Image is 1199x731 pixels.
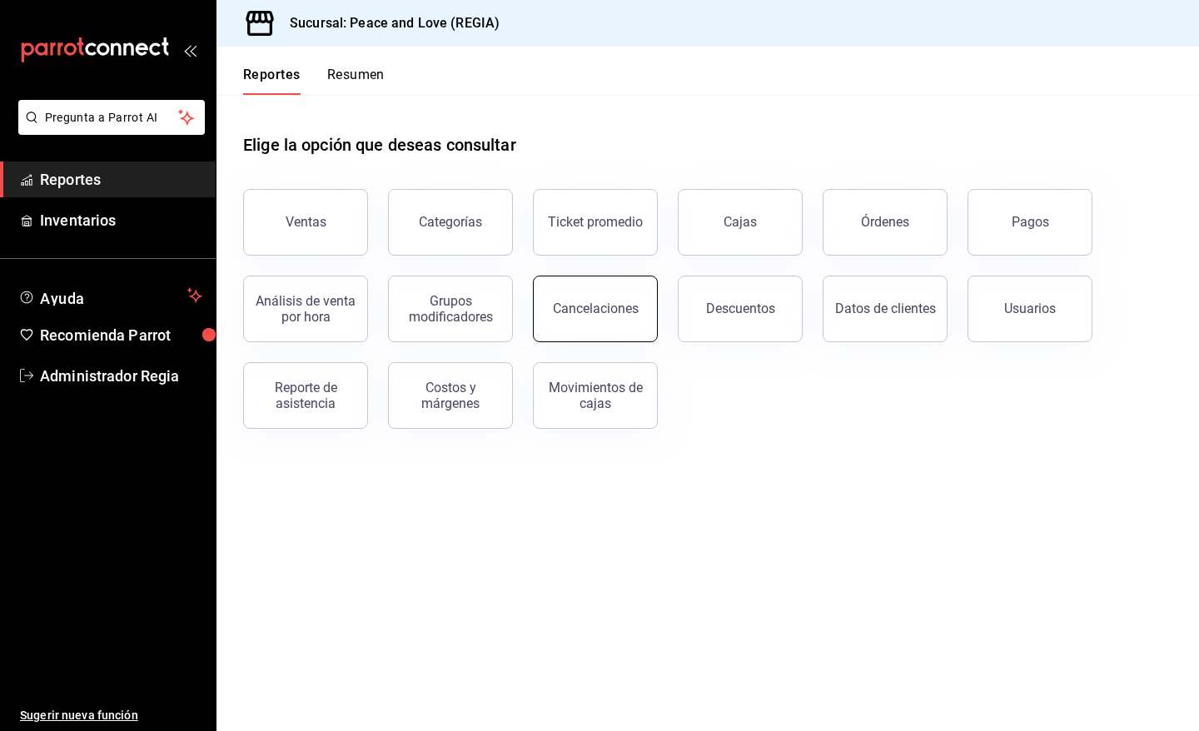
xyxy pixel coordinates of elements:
button: Órdenes [823,189,948,256]
div: navigation tabs [243,67,385,95]
button: Grupos modificadores [388,276,513,342]
div: Cancelaciones [553,301,639,316]
button: open_drawer_menu [183,43,197,57]
button: Costos y márgenes [388,362,513,429]
button: Usuarios [968,276,1092,342]
div: Costos y márgenes [399,380,502,411]
span: Sugerir nueva función [20,707,202,724]
div: Cajas [724,212,758,232]
div: Pagos [1012,214,1049,230]
span: Ayuda [40,286,181,306]
div: Análisis de venta por hora [254,293,357,325]
div: Grupos modificadores [399,293,502,325]
h3: Sucursal: Peace and Love (REGIA) [276,13,500,33]
button: Análisis de venta por hora [243,276,368,342]
button: Descuentos [678,276,803,342]
div: Reporte de asistencia [254,380,357,411]
div: Categorías [419,214,482,230]
span: Reportes [40,168,202,191]
span: Recomienda Parrot [40,324,202,346]
button: Ventas [243,189,368,256]
button: Reporte de asistencia [243,362,368,429]
span: Pregunta a Parrot AI [45,109,179,127]
button: Movimientos de cajas [533,362,658,429]
div: Descuentos [706,301,775,316]
button: Reportes [243,67,301,95]
button: Pagos [968,189,1092,256]
button: Resumen [327,67,385,95]
button: Datos de clientes [823,276,948,342]
button: Ticket promedio [533,189,658,256]
span: Inventarios [40,209,202,231]
div: Ventas [286,214,326,230]
h1: Elige la opción que deseas consultar [243,132,516,157]
button: Pregunta a Parrot AI [18,100,205,135]
div: Movimientos de cajas [544,380,647,411]
div: Usuarios [1004,301,1056,316]
a: Cajas [678,189,803,256]
div: Datos de clientes [835,301,936,316]
button: Categorías [388,189,513,256]
div: Ticket promedio [548,214,643,230]
div: Órdenes [861,214,909,230]
span: Administrador Regia [40,365,202,387]
a: Pregunta a Parrot AI [12,121,205,138]
button: Cancelaciones [533,276,658,342]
